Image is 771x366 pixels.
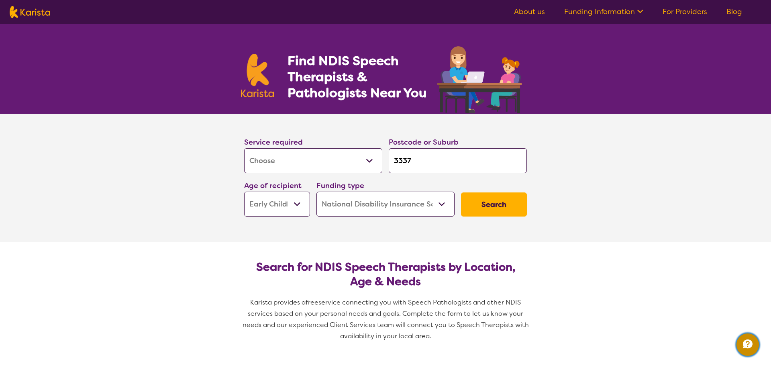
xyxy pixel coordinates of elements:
[243,298,530,340] span: service connecting you with Speech Pathologists and other NDIS services based on your personal ne...
[431,43,530,114] img: speech-therapy
[736,333,759,356] button: Channel Menu
[461,192,527,217] button: Search
[250,298,306,307] span: Karista provides a
[244,137,303,147] label: Service required
[564,7,643,16] a: Funding Information
[288,53,436,101] h1: Find NDIS Speech Therapists & Pathologists Near You
[306,298,318,307] span: free
[316,181,364,190] label: Funding type
[244,181,302,190] label: Age of recipient
[726,7,742,16] a: Blog
[241,54,274,97] img: Karista logo
[514,7,545,16] a: About us
[389,137,459,147] label: Postcode or Suburb
[663,7,707,16] a: For Providers
[10,6,50,18] img: Karista logo
[389,148,527,173] input: Type
[251,260,520,289] h2: Search for NDIS Speech Therapists by Location, Age & Needs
